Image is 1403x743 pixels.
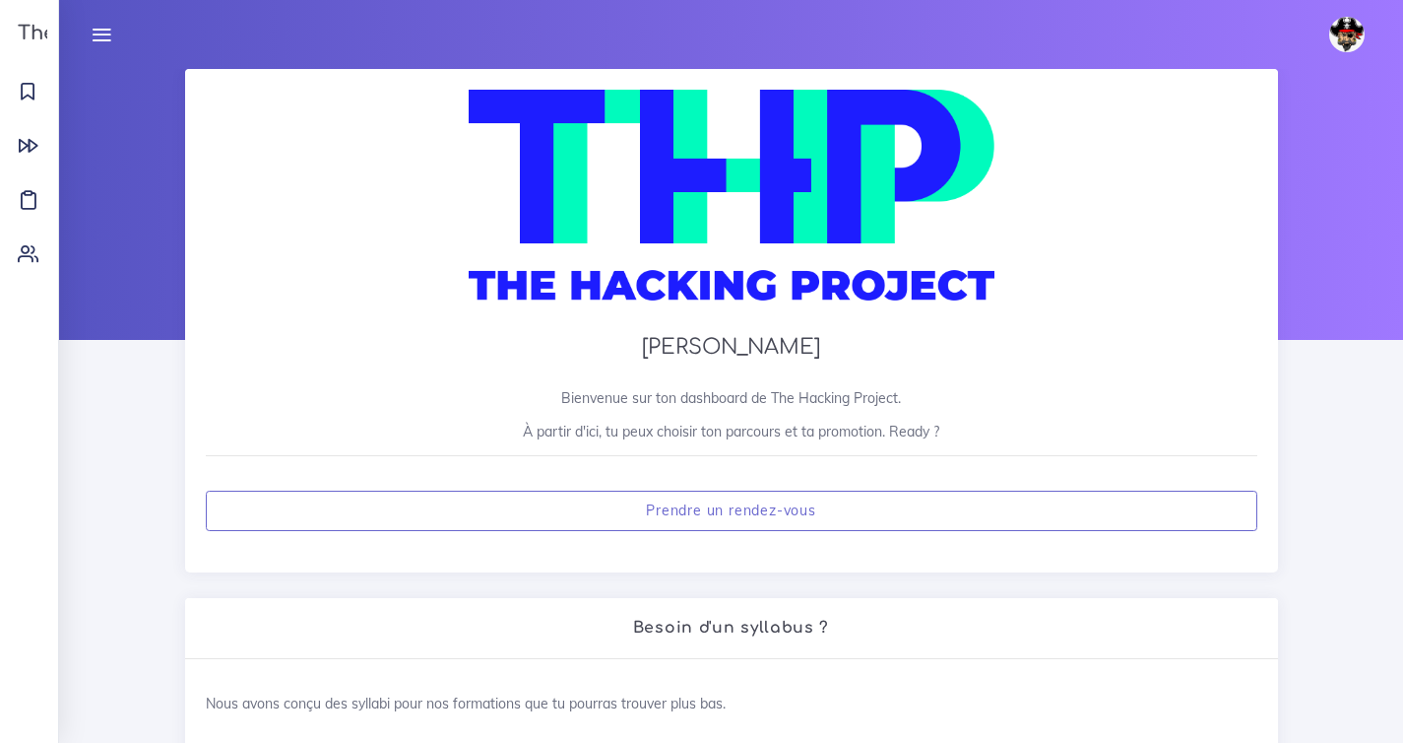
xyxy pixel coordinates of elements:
h3: [PERSON_NAME] [206,335,1257,360]
img: avatar [1329,17,1365,52]
p: À partir d'ici, tu peux choisir ton parcours et ta promotion. Ready ? [206,422,1257,441]
p: Bienvenue sur ton dashboard de The Hacking Project. [206,388,1257,408]
img: logo [469,90,994,321]
a: Prendre un rendez-vous [206,491,1257,531]
p: Nous avons conçu des syllabi pour nos formations que tu pourras trouver plus bas. [206,694,1257,713]
h3: The Hacking Project [12,23,221,44]
h2: Besoin d'un syllabus ? [206,619,1257,638]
